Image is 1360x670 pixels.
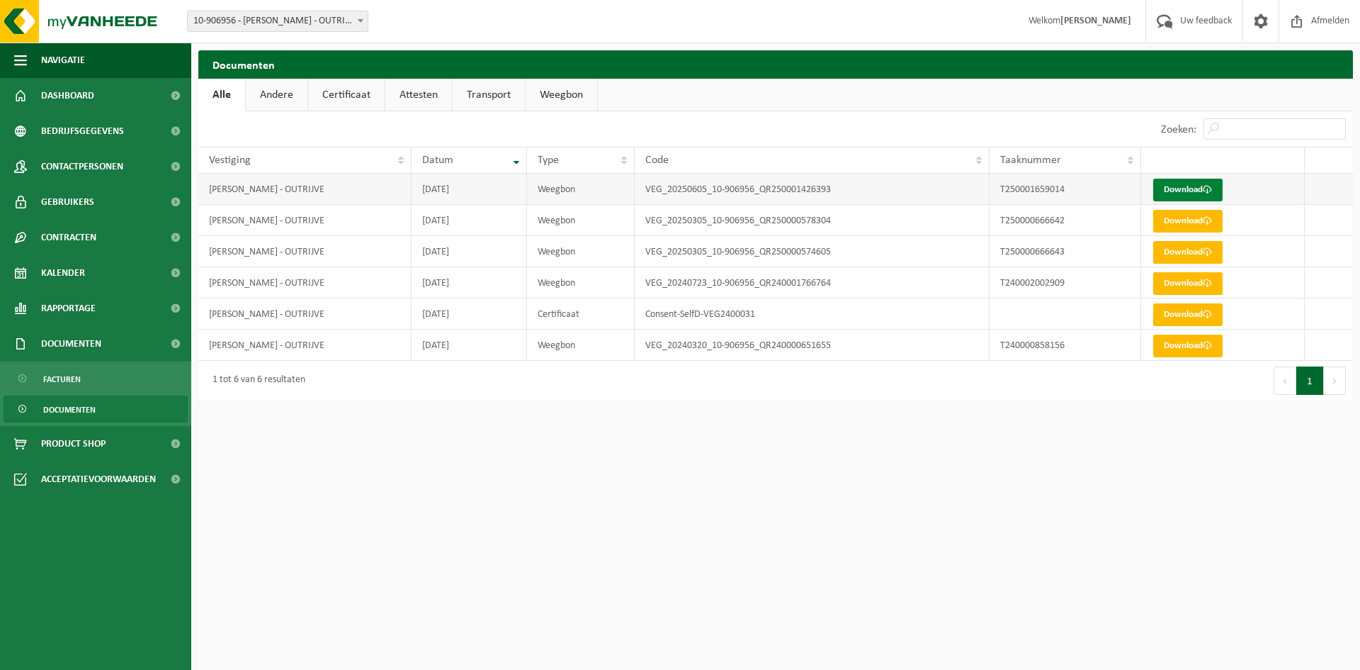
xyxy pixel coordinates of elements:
[527,236,635,267] td: Weegbon
[41,43,85,78] span: Navigatie
[453,79,525,111] a: Transport
[198,236,412,267] td: [PERSON_NAME] - OUTRIJVE
[41,220,96,255] span: Contracten
[41,78,94,113] span: Dashboard
[198,79,245,111] a: Alle
[990,330,1141,361] td: T240000858156
[412,236,527,267] td: [DATE]
[1153,210,1223,233] a: Download
[422,155,453,166] span: Datum
[1274,367,1296,395] button: Previous
[209,155,251,166] span: Vestiging
[41,462,156,497] span: Acceptatievoorwaarden
[412,174,527,205] td: [DATE]
[990,205,1141,236] td: T250000666642
[41,149,123,184] span: Contactpersonen
[1060,16,1131,26] strong: [PERSON_NAME]
[990,267,1141,298] td: T240002002909
[41,113,124,149] span: Bedrijfsgegevens
[1153,241,1223,264] a: Download
[990,174,1141,205] td: T250001659014
[527,298,635,330] td: Certificaat
[645,155,669,166] span: Code
[1161,124,1196,135] label: Zoeken:
[635,174,990,205] td: VEG_20250605_10-906956_QR250001426393
[538,155,559,166] span: Type
[412,298,527,330] td: [DATE]
[246,79,307,111] a: Andere
[4,365,188,392] a: Facturen
[1324,367,1346,395] button: Next
[198,267,412,298] td: [PERSON_NAME] - OUTRIJVE
[527,330,635,361] td: Weegbon
[1153,179,1223,201] a: Download
[198,174,412,205] td: [PERSON_NAME] - OUTRIJVE
[990,236,1141,267] td: T250000666643
[198,50,1353,78] h2: Documenten
[41,291,96,326] span: Rapportage
[527,205,635,236] td: Weegbon
[635,205,990,236] td: VEG_20250305_10-906956_QR250000578304
[635,267,990,298] td: VEG_20240723_10-906956_QR240001766764
[308,79,385,111] a: Certificaat
[635,298,990,330] td: Consent-SelfD-VEG2400031
[43,366,81,393] span: Facturen
[1153,335,1223,357] a: Download
[187,11,368,32] span: 10-906956 - STEVEN MAES - OUTRIJVE
[205,368,305,393] div: 1 tot 6 van 6 resultaten
[526,79,597,111] a: Weegbon
[1296,367,1324,395] button: 1
[41,326,101,362] span: Documenten
[198,330,412,361] td: [PERSON_NAME] - OUTRIJVE
[635,236,990,267] td: VEG_20250305_10-906956_QR250000574605
[412,330,527,361] td: [DATE]
[198,205,412,236] td: [PERSON_NAME] - OUTRIJVE
[1153,272,1223,295] a: Download
[4,396,188,423] a: Documenten
[412,267,527,298] td: [DATE]
[198,298,412,330] td: [PERSON_NAME] - OUTRIJVE
[635,330,990,361] td: VEG_20240320_10-906956_QR240000651655
[527,174,635,205] td: Weegbon
[412,205,527,236] td: [DATE]
[1000,155,1061,166] span: Taaknummer
[41,184,94,220] span: Gebruikers
[527,267,635,298] td: Weegbon
[41,255,85,291] span: Kalender
[1153,303,1223,326] a: Download
[188,11,368,31] span: 10-906956 - STEVEN MAES - OUTRIJVE
[43,396,96,423] span: Documenten
[385,79,452,111] a: Attesten
[41,426,106,462] span: Product Shop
